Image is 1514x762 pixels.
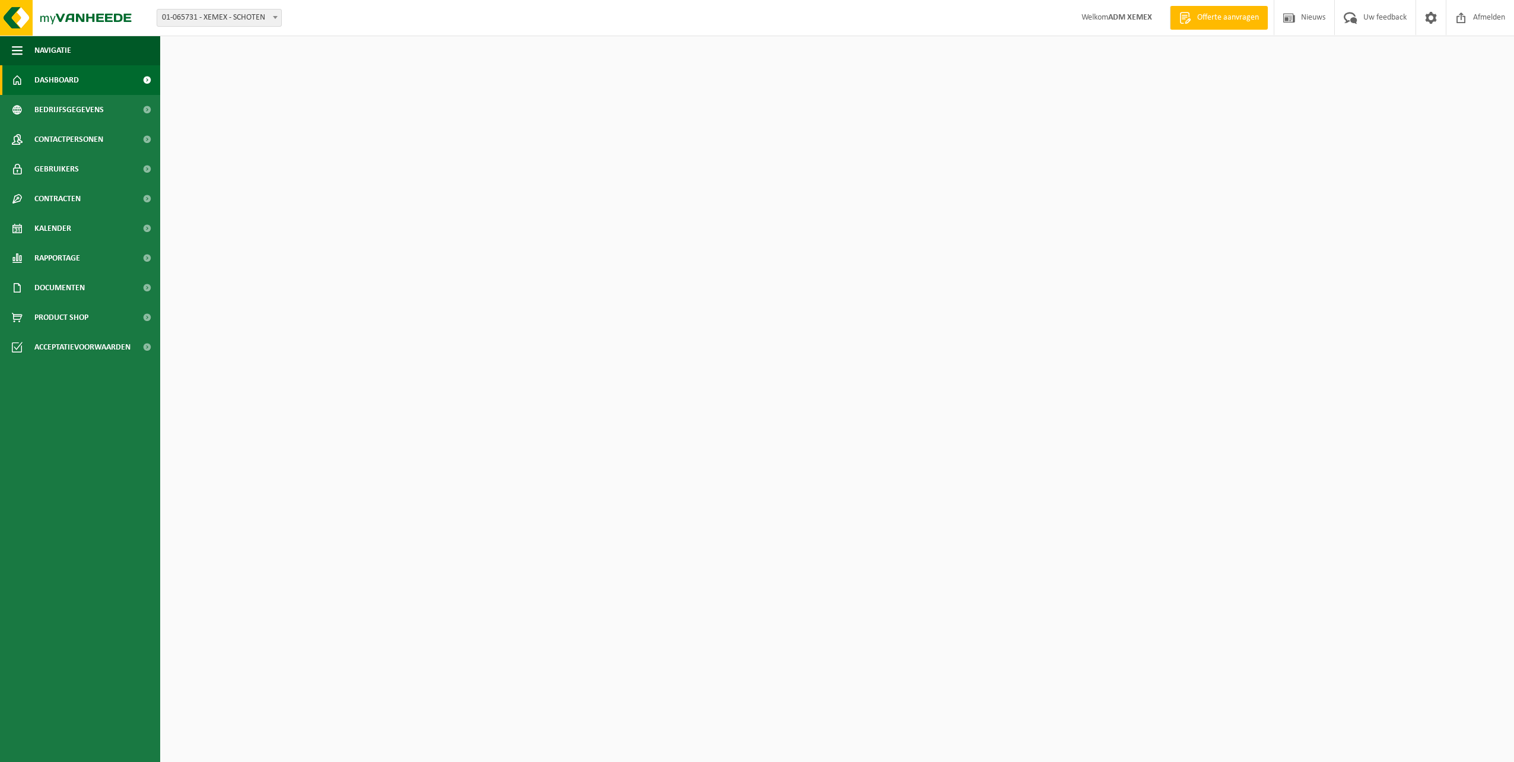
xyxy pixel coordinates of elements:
[34,214,71,243] span: Kalender
[157,9,282,27] span: 01-065731 - XEMEX - SCHOTEN
[1170,6,1268,30] a: Offerte aanvragen
[34,243,80,273] span: Rapportage
[34,125,103,154] span: Contactpersonen
[34,95,104,125] span: Bedrijfsgegevens
[34,303,88,332] span: Product Shop
[34,36,71,65] span: Navigatie
[1194,12,1262,24] span: Offerte aanvragen
[157,9,281,26] span: 01-065731 - XEMEX - SCHOTEN
[34,154,79,184] span: Gebruikers
[1108,13,1152,22] strong: ADM XEMEX
[34,184,81,214] span: Contracten
[34,332,131,362] span: Acceptatievoorwaarden
[34,273,85,303] span: Documenten
[34,65,79,95] span: Dashboard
